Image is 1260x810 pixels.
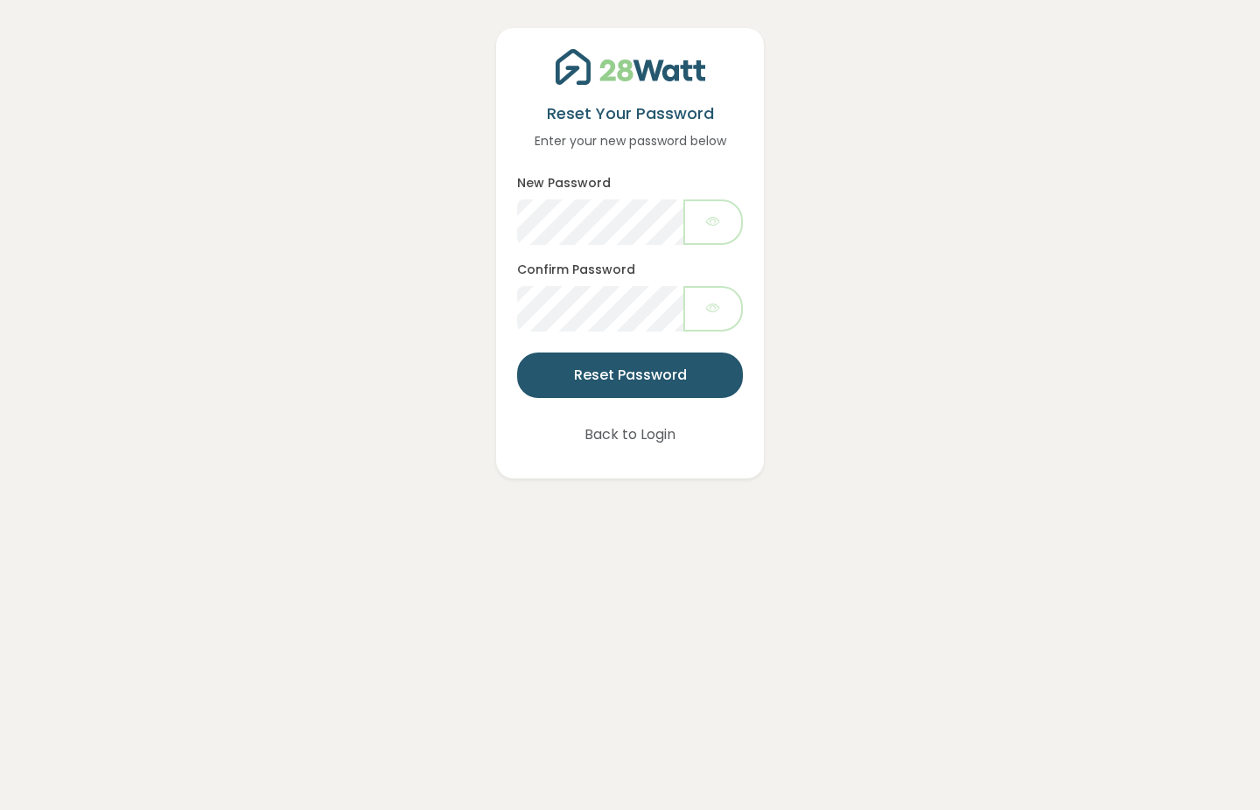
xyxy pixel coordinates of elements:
label: Confirm Password [517,261,635,279]
img: 28Watt [556,49,705,85]
p: Enter your new password below [517,131,743,150]
label: New Password [517,174,611,192]
button: Reset Password [517,353,743,398]
h5: Reset Your Password [517,102,743,124]
button: Back to Login [562,412,698,457]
